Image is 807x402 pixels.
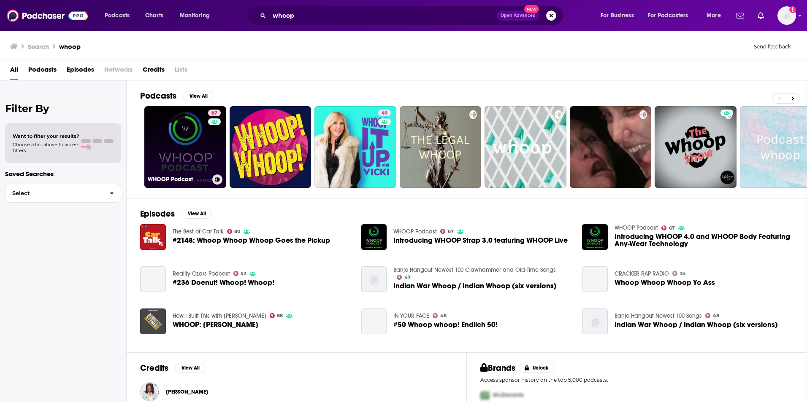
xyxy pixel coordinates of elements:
[173,237,330,244] a: #2148: Whoop Whoop Whoop Goes the Pickup
[519,363,555,373] button: Unlock
[448,230,454,233] span: 67
[733,8,747,23] a: Show notifications dropdown
[140,308,166,334] img: WHOOP: Will Ahmed
[393,321,498,328] a: #50 Whoop whoop! Endlich 50!
[5,170,121,178] p: Saved Searches
[754,8,767,23] a: Show notifications dropdown
[7,8,88,24] img: Podchaser - Follow, Share and Rate Podcasts
[143,63,165,80] a: Credits
[440,314,447,318] span: 48
[173,228,224,235] a: The Best of Car Talk
[777,6,796,25] button: Show profile menu
[751,43,793,50] button: Send feedback
[269,9,497,22] input: Search podcasts, credits, & more...
[397,275,411,280] a: 47
[615,224,658,231] a: WHOOP Podcast
[669,226,675,230] span: 67
[144,106,226,188] a: 67WHOOP Podcast
[173,321,258,328] span: WHOOP: [PERSON_NAME]
[140,363,168,373] h2: Credits
[524,5,539,13] span: New
[582,266,608,292] a: Whoop Whoop Whoop Yo Ass
[180,10,210,21] span: Monitoring
[173,270,230,277] a: Reality Czars Podcast
[777,6,796,25] span: Logged in as audreytaylor13
[361,266,387,292] img: Indian War Whoop / Indian Whoop (six versions)
[615,279,715,286] span: Whoop Whoop Whoop Yo Ass
[67,63,94,80] a: Episodes
[181,209,212,219] button: View All
[601,10,634,21] span: For Business
[680,272,686,276] span: 24
[393,282,557,289] a: Indian War Whoop / Indian Whoop (six versions)
[404,276,411,279] span: 47
[208,110,221,116] a: 67
[433,313,447,318] a: 48
[661,225,675,230] a: 67
[173,312,266,319] a: How I Built This with Guy Raz
[13,142,79,153] span: Choose a tab above to access filters.
[211,109,217,118] span: 67
[595,9,645,22] button: open menu
[10,63,18,80] a: All
[140,266,166,292] a: #236 Doenut! Whoop! Whoop!
[140,363,206,373] a: CreditsView All
[393,266,556,273] a: Banjo Hangout Newest 100 Clawhammer and Old-Time Songs
[254,6,571,25] div: Search podcasts, credits, & more...
[166,389,208,395] span: [PERSON_NAME]
[501,13,536,18] span: Open Advanced
[615,233,793,247] a: Introducing WHOOP 4.0 and WHOOP Body Featuring Any-Wear Technology
[99,9,141,22] button: open menu
[789,6,796,13] svg: Add a profile image
[497,11,539,21] button: Open AdvancedNew
[642,9,701,22] button: open menu
[233,271,246,276] a: 52
[393,312,429,319] a: IN YOUR FACE
[140,382,159,401] img: Whoopi Goldberg
[140,9,168,22] a: Charts
[393,237,568,244] a: Introducing WHOOP Strap 3.0 featuring WHOOP Live
[393,228,437,235] a: WHOOP Podcast
[28,63,57,80] a: Podcasts
[104,63,133,80] span: Networks
[183,91,214,101] button: View All
[615,321,778,328] a: Indian War Whoop / Indian Whoop (six versions)
[5,184,121,203] button: Select
[140,224,166,250] img: #2148: Whoop Whoop Whoop Goes the Pickup
[173,279,274,286] a: #236 Doenut! Whoop! Whoop!
[382,109,387,118] span: 45
[361,308,387,334] a: #50 Whoop whoop! Endlich 50!
[241,272,246,276] span: 52
[270,313,283,318] a: 88
[166,389,208,395] a: Whoopi Goldberg
[13,133,79,139] span: Want to filter your results?
[148,176,209,183] h3: WHOOP Podcast
[234,230,240,233] span: 80
[361,224,387,250] img: Introducing WHOOP Strap 3.0 featuring WHOOP Live
[713,314,719,318] span: 48
[5,102,121,115] h2: Filter By
[59,43,81,51] h3: whoop
[140,209,175,219] h2: Episodes
[227,229,241,234] a: 80
[105,10,130,21] span: Podcasts
[5,190,103,196] span: Select
[582,224,608,250] img: Introducing WHOOP 4.0 and WHOOP Body Featuring Any-Wear Technology
[582,308,608,334] img: Indian War Whoop / Indian Whoop (six versions)
[648,10,688,21] span: For Podcasters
